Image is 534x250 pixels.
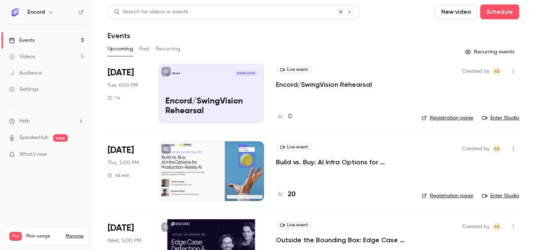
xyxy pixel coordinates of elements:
div: Audience [9,69,42,77]
h1: Events [108,31,130,40]
div: 45 min [108,172,129,178]
button: Past [139,43,150,55]
button: Schedule [480,4,519,19]
div: Aug 26 Tue, 6:00 PM (Europe/London) [108,64,146,123]
h4: 0 [288,112,292,122]
p: Encord [172,72,180,75]
span: AB [494,144,500,153]
span: Plan usage [26,233,61,239]
span: [DATE] 6:00 PM [235,71,257,76]
a: 20 [276,190,296,200]
span: Annabel Benjamin [492,144,501,153]
button: Upcoming [108,43,133,55]
h6: Encord [27,9,45,16]
span: Wed, 5:00 PM [108,237,141,244]
span: Annabel Benjamin [492,67,501,76]
a: Enter Studio [482,192,519,200]
h4: 20 [288,190,296,200]
a: Encord/SwingVision Rehearsal Encord[DATE] 6:00 PMEncord/SwingVision Rehearsal [158,64,264,123]
a: 0 [276,112,292,122]
span: What's new [19,151,47,158]
a: Registration page [422,114,473,122]
span: Annabel Benjamin [492,222,501,231]
div: Aug 28 Thu, 5:00 PM (Europe/London) [108,141,146,201]
span: [DATE] [108,144,134,156]
div: Settings [9,86,39,93]
span: Created by [462,222,489,231]
li: help-dropdown-opener [9,117,84,125]
span: AB [494,222,500,231]
button: Recurring events [462,46,519,58]
span: Live event [276,143,313,152]
a: SpeakerHub [19,134,49,142]
div: 1 h [108,95,120,101]
span: Thu, 5:00 PM [108,159,139,167]
span: Created by [462,67,489,76]
span: Created by [462,144,489,153]
img: Encord [9,6,21,18]
p: Encord/SwingVision Rehearsal [165,97,257,116]
span: Help [19,117,30,125]
span: Live event [276,65,313,74]
a: Outside the Bounding Box: Edge Case Detection & Model Eval [276,236,410,244]
a: Encord/SwingVision Rehearsal [276,80,372,89]
div: Videos [9,53,35,60]
span: new [53,134,68,142]
span: [DATE] [108,222,134,234]
span: Pro [9,232,22,241]
span: Tue, 6:00 PM [108,82,138,89]
button: Recurring [156,43,181,55]
div: Events [9,37,34,44]
iframe: Noticeable Trigger [75,151,84,158]
a: Registration page [422,192,473,200]
a: Build vs. Buy: AI Infra Options for Production-Ready AI [276,158,410,167]
button: New video [435,4,477,19]
span: [DATE] [108,67,134,79]
div: Search for videos or events [114,8,188,16]
a: Enter Studio [482,114,519,122]
span: AB [494,67,500,76]
a: Manage [66,233,83,239]
span: Live event [276,221,313,230]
